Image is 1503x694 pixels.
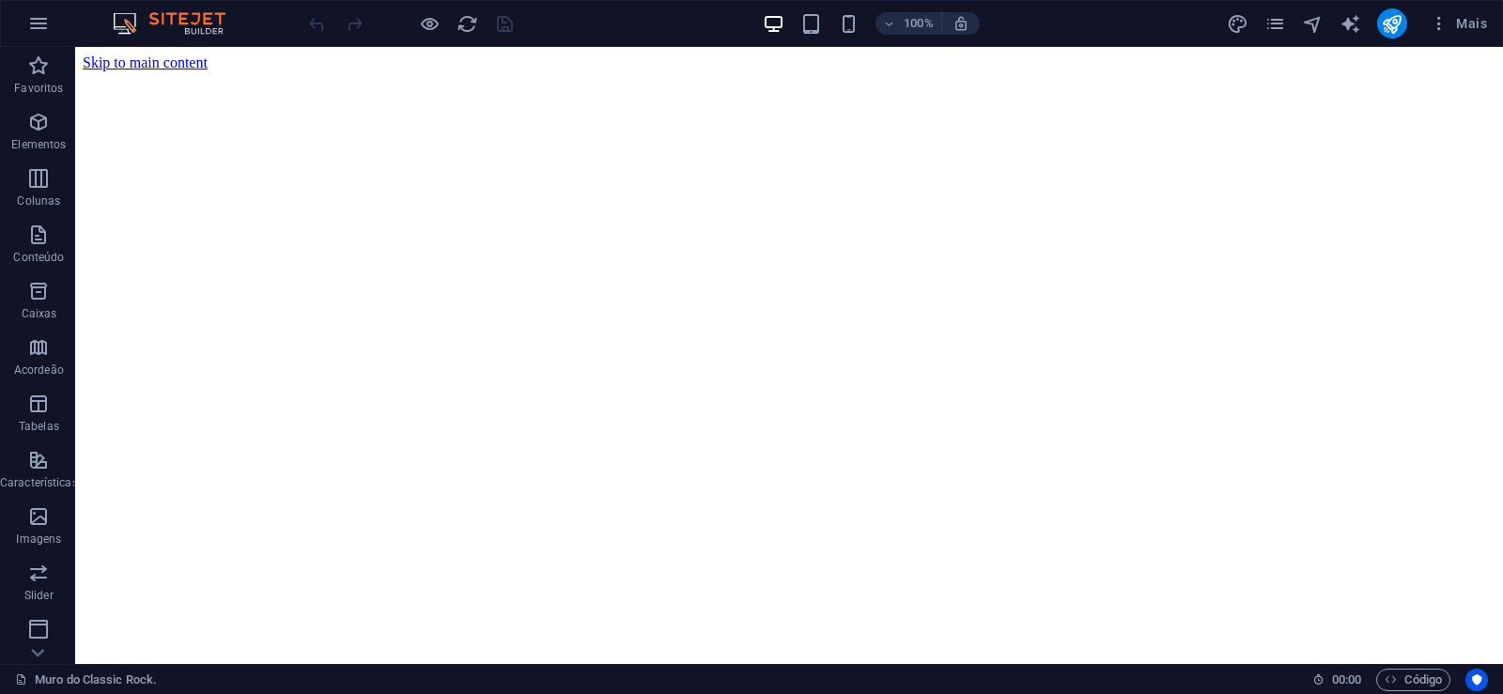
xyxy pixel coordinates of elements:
[1332,669,1361,691] span: 00 00
[1376,669,1450,691] button: Código
[1227,12,1249,35] button: design
[108,12,249,35] img: Editor Logo
[1302,13,1324,35] i: Navegador
[1430,14,1487,33] span: Mais
[1465,669,1488,691] button: Usercentrics
[1312,669,1362,691] h6: Tempo de sessão
[1264,13,1286,35] i: Páginas (Ctrl+Alt+S)
[1227,13,1248,35] i: Design (Ctrl+Alt+Y)
[904,12,934,35] h6: 100%
[1340,13,1361,35] i: AI Writer
[19,419,59,434] p: Tabelas
[1422,8,1495,39] button: Mais
[1302,12,1325,35] button: navigator
[1264,12,1287,35] button: pages
[14,81,63,96] p: Favoritos
[1345,672,1348,686] span: :
[457,13,478,35] i: Recarregar página
[1381,13,1402,35] i: Publicar
[22,306,57,321] p: Caixas
[24,588,54,603] p: Slider
[13,250,64,265] p: Conteúdo
[8,8,132,23] a: Skip to main content
[11,137,66,152] p: Elementos
[15,669,157,691] a: Clique para cancelar a seleção. Clique duas vezes para abrir as Páginas
[875,12,942,35] button: 100%
[1385,669,1442,691] span: Código
[14,362,64,378] p: Acordeão
[17,193,60,208] p: Colunas
[16,532,61,547] p: Imagens
[1340,12,1362,35] button: text_generator
[418,12,441,35] button: Clique aqui para sair do modo de visualização e continuar editando
[1377,8,1407,39] button: publish
[953,15,969,32] i: Ao redimensionar, ajusta automaticamente o nível de zoom para caber no dispositivo escolhido.
[456,12,478,35] button: reload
